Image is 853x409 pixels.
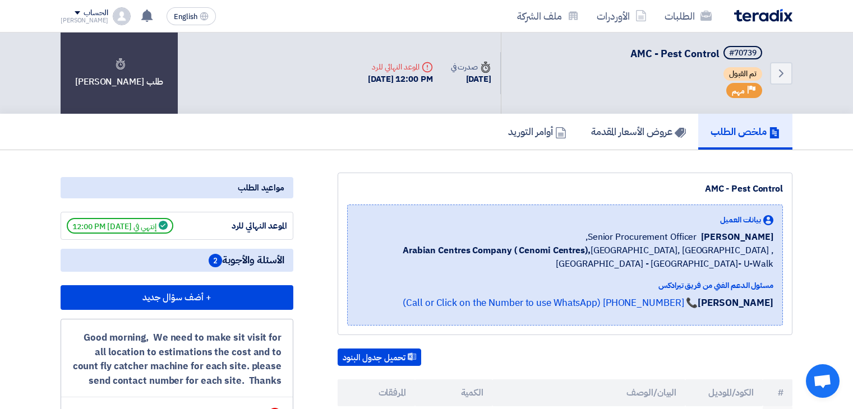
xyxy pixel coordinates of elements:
div: مسئول الدعم الفني من فريق تيرادكس [357,280,773,291]
a: 📞 [PHONE_NUMBER] (Call or Click on the Number to use WhatsApp) [403,296,698,310]
button: English [167,7,216,25]
th: البيان/الوصف [492,379,686,406]
a: ملخص الطلب [698,114,792,150]
img: Teradix logo [734,9,792,22]
button: تحميل جدول البنود [338,348,421,366]
span: [PERSON_NAME] [701,230,773,244]
h5: ملخص الطلب [711,125,780,138]
a: ملف الشركة [508,3,588,29]
button: + أضف سؤال جديد [61,285,293,310]
th: المرفقات [338,379,415,406]
b: Arabian Centres Company ( Cenomi Centres), [403,244,591,257]
img: profile_test.png [113,7,131,25]
th: # [763,379,792,406]
div: مواعيد الطلب [61,177,293,198]
a: Open chat [806,364,840,398]
th: الكود/الموديل [685,379,763,406]
a: أوامر التوريد [496,114,579,150]
span: الأسئلة والأجوبة [209,253,284,267]
div: #70739 [729,49,757,57]
span: [GEOGRAPHIC_DATA], [GEOGRAPHIC_DATA] ,[GEOGRAPHIC_DATA] - [GEOGRAPHIC_DATA]- U-Walk [357,244,773,271]
h5: عروض الأسعار المقدمة [591,125,686,138]
div: AMC - Pest Control [347,182,783,196]
div: صدرت في [451,61,491,73]
div: الموعد النهائي للرد [368,61,433,73]
a: الأوردرات [588,3,656,29]
div: Good morning, We need to make sit visit for all location to estimations the cost and to count fly... [72,331,282,388]
strong: [PERSON_NAME] [698,296,773,310]
div: [DATE] [451,73,491,86]
span: بيانات العميل [720,214,761,226]
div: طلب [PERSON_NAME] [61,32,178,114]
div: [PERSON_NAME] [61,17,108,24]
div: الموعد النهائي للرد [203,220,287,233]
h5: AMC - Pest Control [630,46,764,62]
a: الطلبات [656,3,721,29]
span: Senior Procurement Officer, [585,230,697,244]
div: [DATE] 12:00 PM [368,73,433,86]
div: الحساب [84,8,108,18]
span: 2 [209,254,222,267]
span: AMC - Pest Control [630,46,719,61]
span: English [174,13,197,21]
span: تم القبول [723,67,762,81]
a: عروض الأسعار المقدمة [579,114,698,150]
span: مهم [732,86,745,96]
h5: أوامر التوريد [508,125,566,138]
th: الكمية [415,379,492,406]
span: إنتهي في [DATE] 12:00 PM [67,218,173,234]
